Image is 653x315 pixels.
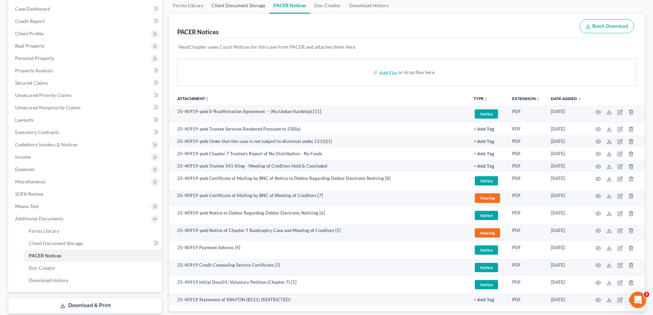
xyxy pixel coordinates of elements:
a: Secured Claims [10,77,162,89]
a: Date Added expand_more [551,96,582,101]
td: 25-40919 Credit Counseling Service Certificate [3] [169,259,468,276]
td: [DATE] [545,276,587,294]
i: expand_more [578,97,582,101]
a: Hearing [474,192,501,204]
div: PACER Notices [177,28,219,36]
a: Download History [23,274,162,287]
span: Client Profile [15,31,44,36]
a: Property Analysis [10,64,162,77]
button: + Add Tag [474,164,494,169]
div: or drop files here [398,69,435,76]
td: [DATE] [545,224,587,242]
span: Additional Documents [15,216,63,221]
span: Doc Creator [29,265,56,271]
span: Client Document Storage [29,240,83,246]
a: Doc Creator [23,262,162,274]
td: [DATE] [545,105,587,123]
span: Notice [475,245,498,255]
td: 25-40919 Payment Advices [4] [169,241,468,259]
span: Notice [475,176,498,185]
button: + Add Tag [474,298,494,302]
a: Client Document Storage [23,237,162,250]
a: Notice [474,244,501,256]
span: Miscellaneous [15,179,46,184]
span: Notice [475,280,498,289]
span: Property Analysis [15,68,53,73]
td: [DATE] [545,172,587,190]
button: + Add Tag [474,152,494,156]
td: PDF [507,190,545,207]
td: 25-40919-pwb 0-Reaffirmation Agreement -- (No Undue Hardship) [11] [169,105,468,123]
a: + Add Tag [474,126,501,132]
span: Real Property [15,43,45,49]
a: Executory Contracts [10,126,162,138]
td: PDF [507,147,545,160]
span: Personal Property [15,55,54,61]
button: + Add Tag [474,140,494,144]
span: Notice [475,211,498,220]
i: unfold_more [484,97,488,101]
span: Means Test [15,203,39,209]
td: 25-40919 Statement of SSN/ITIN (B121) (RESTRICTED) [169,293,468,306]
td: 25-40919-pwb Certificate of Mailing by BNC of Meeting of Creditors [7] [169,190,468,207]
td: [DATE] [545,259,587,276]
span: Hearing [475,228,500,238]
span: Batch Download [592,23,628,29]
span: Notice [475,109,498,119]
span: Notice [475,263,498,272]
a: Unsecured Nonpriority Claims [10,101,162,114]
span: Executory Contracts [15,129,59,135]
span: Case Dashboard [15,6,50,12]
i: unfold_more [536,97,540,101]
span: Income [15,154,31,160]
a: + Add Tag [474,163,501,169]
span: Download History [29,277,68,283]
a: Credit Report [10,15,162,27]
button: Batch Download [580,19,634,34]
td: 25-40919-pwb Certificate of Mailing by BNC of Notice to Debtor Regarding Debtor Electronic Notici... [169,172,468,190]
a: Unsecured Priority Claims [10,89,162,101]
a: + Add Tag [474,296,501,303]
button: TYPEunfold_more [474,97,488,101]
td: 25-40919-pwb Chapter 7 Trustee's Report of No Distribution - No Funds [169,147,468,160]
span: Secured Claims [15,80,48,86]
span: Unsecured Nonpriority Claims [15,105,81,110]
td: [DATE] [545,241,587,259]
td: 25-40919-pwb Trustee 341 filing - Meeting of Creditors Held & Concluded [169,160,468,172]
td: [DATE] [545,293,587,306]
td: PDF [507,293,545,306]
a: Extensionunfold_more [512,96,540,101]
span: Lawsuits [15,117,34,123]
a: Notice [474,175,501,186]
span: Forms Library [29,228,59,234]
span: Hearing [475,193,500,203]
td: [DATE] [545,123,587,135]
a: Case Dashboard [10,3,162,15]
td: PDF [507,160,545,172]
td: [DATE] [545,207,587,224]
a: Notice [474,108,501,120]
td: [DATE] [545,135,587,147]
td: PDF [507,135,545,147]
p: NextChapter saves Court Notices for this case from PACER and attaches them here. [179,44,635,50]
td: [DATE] [545,147,587,160]
a: + Add Tag [474,138,501,145]
td: [DATE] [545,160,587,172]
a: Forms Library [23,225,162,237]
a: Notice [474,210,501,221]
span: PACER Notices [29,253,61,258]
a: Attachmentunfold_more [177,96,209,101]
td: 25-40919-pwb Notice to Debtor Regarding Debtor Electronic Noticing [6] [169,207,468,224]
iframe: Intercom live chat [630,292,646,308]
td: 25-40919 Initial Docs01: Voluntary Petition (Chapter 7) [1] [169,276,468,294]
button: + Add Tag [474,127,494,132]
span: SOFA Review [15,191,44,197]
a: Download & Print [8,298,162,314]
span: Codebtors Insiders & Notices [15,142,77,147]
td: PDF [507,276,545,294]
a: Notice [474,279,501,290]
td: PDF [507,105,545,123]
td: PDF [507,259,545,276]
span: Credit Report [15,18,45,24]
td: PDF [507,123,545,135]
